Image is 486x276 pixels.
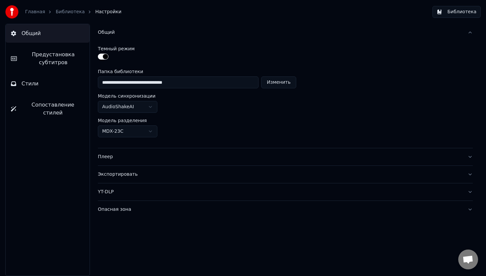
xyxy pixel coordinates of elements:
div: Общий [98,41,473,148]
button: YT-DLP [98,183,473,201]
div: Общий [98,29,462,36]
label: Темный режим [98,46,135,51]
a: Открытый чат [458,250,478,269]
label: Папка библиотеки [98,69,296,74]
nav: breadcrumb [25,9,121,15]
a: Библиотека [56,9,85,15]
button: Библиотека [432,6,481,18]
button: Опасная зона [98,201,473,218]
button: Стили [6,74,90,93]
a: Главная [25,9,45,15]
img: youka [5,5,19,19]
span: Предустановка субтитров [22,51,84,67]
div: Экспортировать [98,171,462,178]
div: Опасная зона [98,206,462,213]
span: Сопоставление стилей [21,101,84,117]
button: Сопоставление стилей [6,96,90,122]
span: Настройки [95,9,121,15]
div: Плеер [98,154,462,160]
div: YT-DLP [98,189,462,195]
button: Общий [6,24,90,43]
button: Предустановка субтитров [6,45,90,72]
label: Модель синхронизации [98,94,155,98]
button: Плеер [98,148,473,165]
button: Экспортировать [98,166,473,183]
label: Модель разделения [98,118,147,123]
span: Стили [21,80,39,88]
button: Изменить [261,76,296,88]
span: Общий [21,29,41,37]
button: Общий [98,24,473,41]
